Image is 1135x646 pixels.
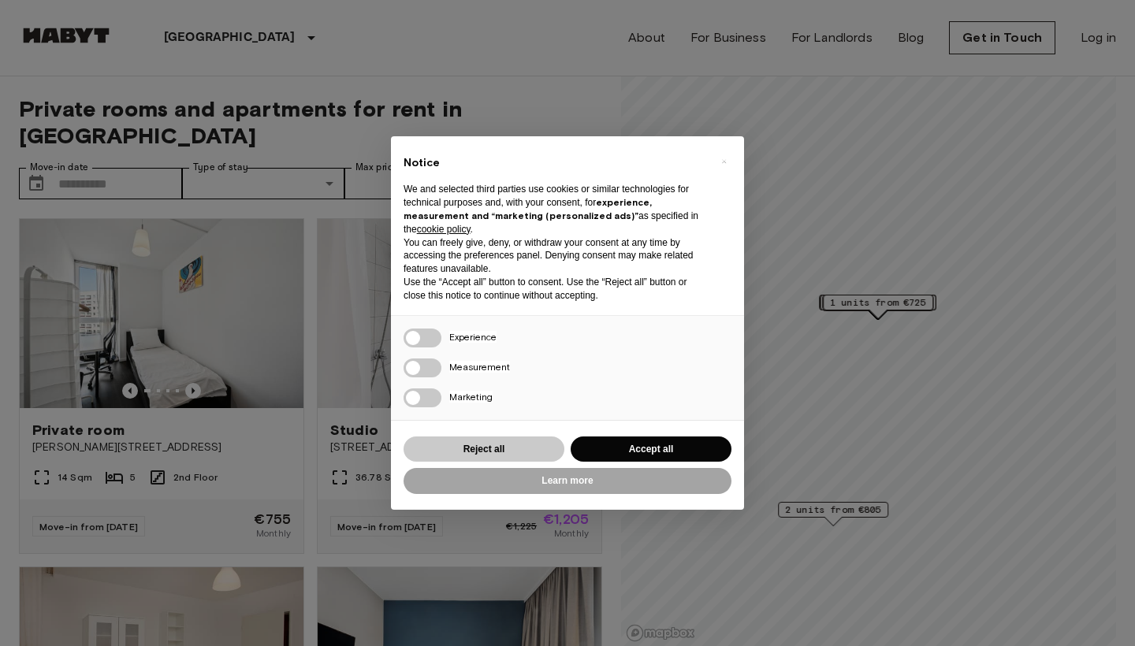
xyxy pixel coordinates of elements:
[404,468,731,494] button: Learn more
[721,152,727,171] span: ×
[711,149,736,174] button: Close this notice
[404,183,706,236] p: We and selected third parties use cookies or similar technologies for technical purposes and, wit...
[417,224,471,235] a: cookie policy
[404,276,706,303] p: Use the “Accept all” button to consent. Use the “Reject all” button or close this notice to conti...
[571,436,731,462] button: Accept all
[449,391,493,403] span: Marketing
[449,361,510,373] span: Measurement
[404,196,652,221] strong: experience, measurement and “marketing (personalized ads)”
[449,331,497,343] span: Experience
[404,436,564,462] button: Reject all
[404,236,706,276] p: You can freely give, deny, or withdraw your consent at any time by accessing the preferences pane...
[404,155,706,171] h2: Notice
